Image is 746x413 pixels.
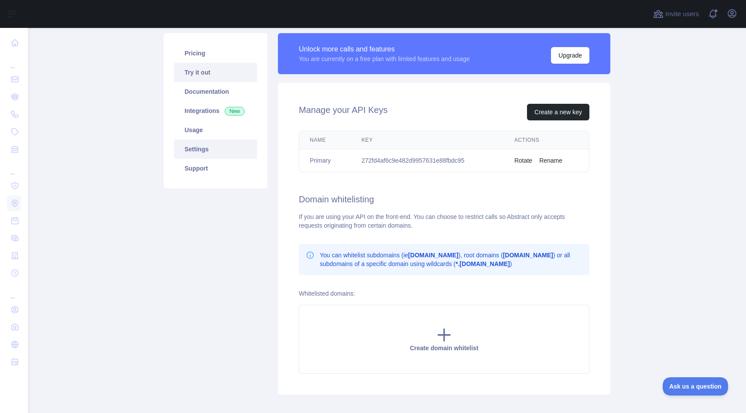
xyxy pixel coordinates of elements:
a: Try it out [174,63,257,82]
td: 272fd4af6c9e482d9957631e88fbdc95 [351,149,504,172]
a: Integrations New [174,101,257,120]
div: You are currently on a free plan with limited features and usage [299,55,470,63]
iframe: Toggle Customer Support [663,377,729,396]
div: ... [7,159,21,176]
button: Create a new key [527,104,589,120]
th: Name [299,131,351,149]
span: Create domain whitelist [410,345,478,352]
button: Invite users [651,7,701,21]
th: Actions [504,131,589,149]
h2: Domain whitelisting [299,193,589,205]
button: Rotate [514,156,532,165]
b: [DOMAIN_NAME] [503,252,553,259]
a: Usage [174,120,257,140]
a: Pricing [174,44,257,63]
label: Whitelisted domains: [299,290,355,297]
span: New [225,107,245,116]
div: If you are using your API on the front-end. You can choose to restrict calls so Abstract only acc... [299,212,589,230]
b: [DOMAIN_NAME] [408,252,459,259]
button: Rename [539,156,562,165]
a: Documentation [174,82,257,101]
td: Primary [299,149,351,172]
button: Upgrade [551,47,589,64]
a: Support [174,159,257,178]
div: ... [7,52,21,70]
b: *.[DOMAIN_NAME] [455,260,510,267]
h2: Manage your API Keys [299,104,387,120]
th: Key [351,131,504,149]
div: Unlock more calls and features [299,44,470,55]
p: You can whitelist subdomains (ie ), root domains ( ) or all subdomains of a specific domain using... [320,251,582,268]
a: Settings [174,140,257,159]
span: Invite users [665,9,699,19]
div: ... [7,283,21,300]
